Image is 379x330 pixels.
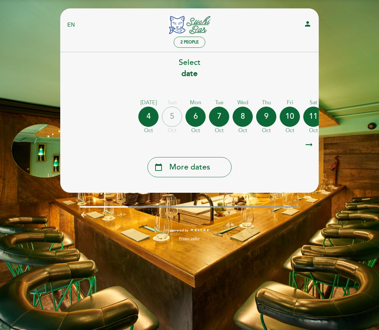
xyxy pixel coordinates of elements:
[233,107,253,127] div: 8
[256,99,276,107] div: Thu
[170,228,209,233] a: powered by
[162,99,182,107] div: Sun
[304,20,312,30] button: person
[303,99,323,107] div: Sat
[256,107,276,127] div: 9
[233,127,253,135] div: Oct
[138,127,159,135] div: Oct
[185,127,206,135] div: Oct
[138,99,159,107] div: [DATE]
[185,107,206,127] div: 6
[154,161,163,173] i: calendar_today
[80,211,88,219] i: arrow_backward
[280,99,300,107] div: Fri
[280,127,300,135] div: Oct
[181,69,198,78] b: date
[180,40,199,45] span: 2 people
[190,229,209,232] img: MEITRE
[185,99,206,107] div: Mon
[147,16,232,34] a: SUSHI BAR
[304,138,314,152] i: arrow_right_alt
[304,20,312,28] i: person
[209,127,229,135] div: Oct
[162,107,182,127] div: 5
[138,107,159,127] div: 4
[303,107,323,127] div: 11
[303,127,323,135] div: Oct
[209,107,229,127] div: 7
[169,162,210,173] span: More dates
[170,228,188,233] span: powered by
[209,99,229,107] div: Tue
[256,127,276,135] div: Oct
[233,99,253,107] div: Wed
[280,107,300,127] div: 10
[179,236,200,241] a: Privacy policy
[162,127,182,135] div: Oct
[60,57,319,79] div: Select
